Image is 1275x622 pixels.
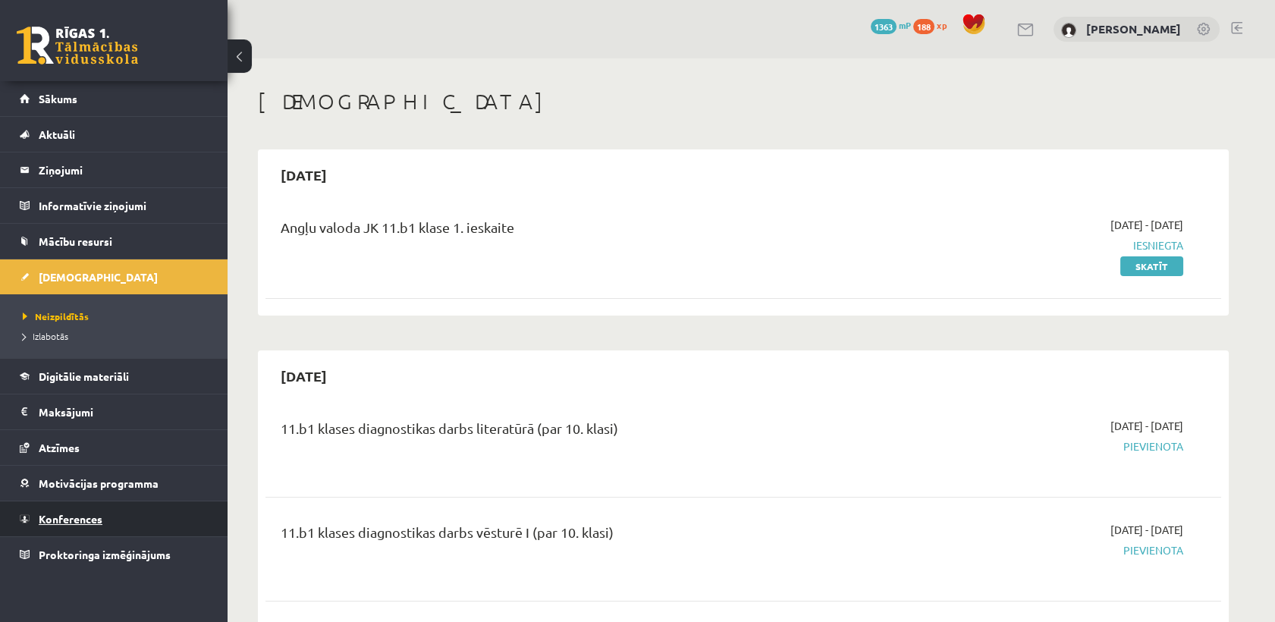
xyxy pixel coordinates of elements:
span: [DEMOGRAPHIC_DATA] [39,270,158,284]
a: Maksājumi [20,394,209,429]
span: [DATE] - [DATE] [1110,522,1183,538]
div: 11.b1 klases diagnostikas darbs literatūrā (par 10. klasi) [281,418,875,446]
a: Atzīmes [20,430,209,465]
a: Motivācijas programma [20,466,209,501]
a: 188 xp [913,19,954,31]
a: Neizpildītās [23,309,212,323]
img: Viktorija Ivanova [1061,23,1076,38]
legend: Ziņojumi [39,152,209,187]
span: Izlabotās [23,330,68,342]
span: [DATE] - [DATE] [1110,217,1183,233]
h2: [DATE] [265,157,342,193]
span: 188 [913,19,934,34]
span: Iesniegta [897,237,1183,253]
span: Pievienota [897,542,1183,558]
span: Atzīmes [39,441,80,454]
span: Sākums [39,92,77,105]
span: Mācību resursi [39,234,112,248]
a: Rīgas 1. Tālmācības vidusskola [17,27,138,64]
a: Skatīt [1120,256,1183,276]
a: Konferences [20,501,209,536]
span: Neizpildītās [23,310,89,322]
a: Proktoringa izmēģinājums [20,537,209,572]
span: [DATE] - [DATE] [1110,418,1183,434]
h2: [DATE] [265,358,342,394]
a: Informatīvie ziņojumi [20,188,209,223]
span: mP [899,19,911,31]
a: Aktuāli [20,117,209,152]
span: Aktuāli [39,127,75,141]
span: xp [937,19,947,31]
h1: [DEMOGRAPHIC_DATA] [258,89,1229,115]
span: Proktoringa izmēģinājums [39,548,171,561]
span: Motivācijas programma [39,476,159,490]
a: 1363 mP [871,19,911,31]
span: 1363 [871,19,897,34]
span: Konferences [39,512,102,526]
div: 11.b1 klases diagnostikas darbs vēsturē I (par 10. klasi) [281,522,875,550]
a: Digitālie materiāli [20,359,209,394]
legend: Maksājumi [39,394,209,429]
span: Digitālie materiāli [39,369,129,383]
a: Izlabotās [23,329,212,343]
a: Mācību resursi [20,224,209,259]
a: Ziņojumi [20,152,209,187]
a: Sākums [20,81,209,116]
span: Pievienota [897,438,1183,454]
a: [PERSON_NAME] [1086,21,1181,36]
a: [DEMOGRAPHIC_DATA] [20,259,209,294]
div: Angļu valoda JK 11.b1 klase 1. ieskaite [281,217,875,245]
legend: Informatīvie ziņojumi [39,188,209,223]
